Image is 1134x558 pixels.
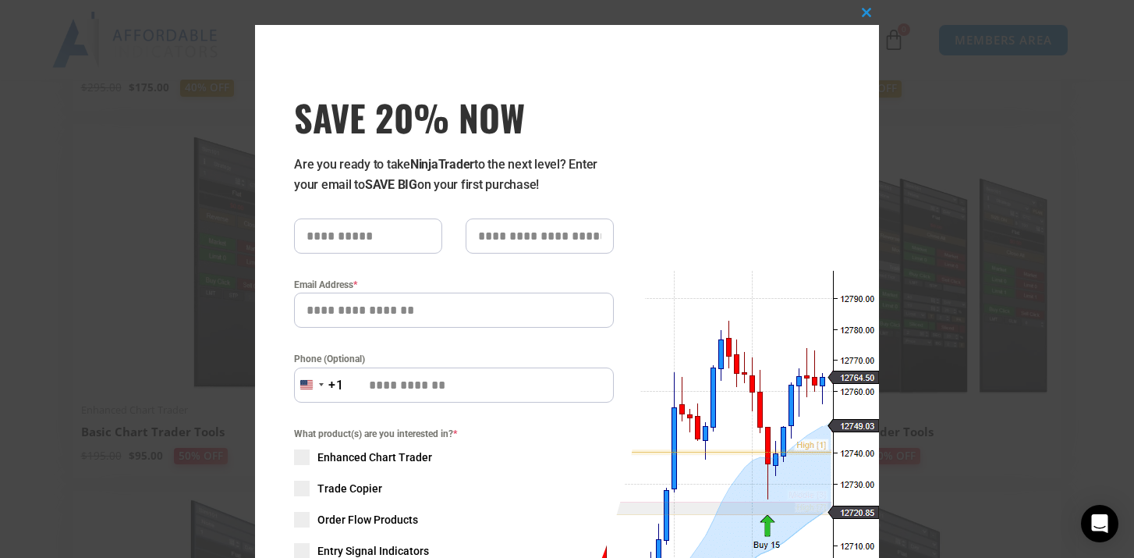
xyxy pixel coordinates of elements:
[410,157,474,172] strong: NinjaTrader
[294,368,344,403] button: Selected country
[294,512,614,528] label: Order Flow Products
[294,95,614,139] span: SAVE 20% NOW
[317,512,418,528] span: Order Flow Products
[294,155,614,195] p: Are you ready to take to the next level? Enter your email to on your first purchase!
[294,426,614,442] span: What product(s) are you interested in?
[328,375,344,396] div: +1
[317,450,432,465] span: Enhanced Chart Trader
[294,277,614,293] label: Email Address
[365,177,417,192] strong: SAVE BIG
[1081,505,1118,542] div: Open Intercom Messenger
[294,351,614,367] label: Phone (Optional)
[317,481,382,496] span: Trade Copier
[294,450,614,465] label: Enhanced Chart Trader
[294,481,614,496] label: Trade Copier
